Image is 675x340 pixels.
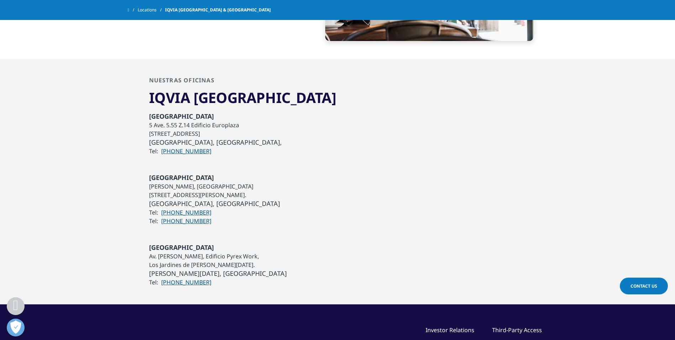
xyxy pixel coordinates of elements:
[149,147,158,155] span: Tel:
[149,138,282,146] span: [GEOGRAPHIC_DATA], [GEOGRAPHIC_DATA],
[492,326,542,334] a: Third-Party Access
[149,121,336,129] li: 5 Ave. 5.55 Z.14 Edificio Europlaza
[149,243,214,252] span: [GEOGRAPHIC_DATA]
[161,208,211,216] a: [PHONE_NUMBER]
[426,326,474,334] a: Investor Relations
[138,4,165,16] a: Locations
[149,217,158,225] span: Tel:
[149,182,280,191] li: [PERSON_NAME], [GEOGRAPHIC_DATA]
[149,77,336,89] div: NUESTRAS OFICINAS
[149,278,158,286] span: Tel:
[161,147,211,155] a: [PHONE_NUMBER]
[149,89,336,107] h3: IQVIA [GEOGRAPHIC_DATA]
[149,199,280,208] span: [GEOGRAPHIC_DATA], [GEOGRAPHIC_DATA]
[149,173,214,182] span: [GEOGRAPHIC_DATA]
[149,208,158,216] span: Tel:
[161,278,211,286] a: [PHONE_NUMBER]
[149,252,287,261] li: Av. [PERSON_NAME], Edificio Pyrex Work,
[631,283,657,289] span: Contact Us
[161,217,211,225] a: [PHONE_NUMBER]
[620,278,668,294] a: Contact Us
[149,269,287,278] span: [PERSON_NAME][DATE], [GEOGRAPHIC_DATA]
[149,129,336,138] li: [STREET_ADDRESS]
[165,4,271,16] span: IQVIA [GEOGRAPHIC_DATA] & [GEOGRAPHIC_DATA]
[7,319,25,336] button: Abrir preferencias
[149,112,214,120] span: [GEOGRAPHIC_DATA]
[149,191,280,199] li: [STREET_ADDRESS][PERSON_NAME].
[149,261,287,269] li: Los Jardines de [PERSON_NAME][DATE].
